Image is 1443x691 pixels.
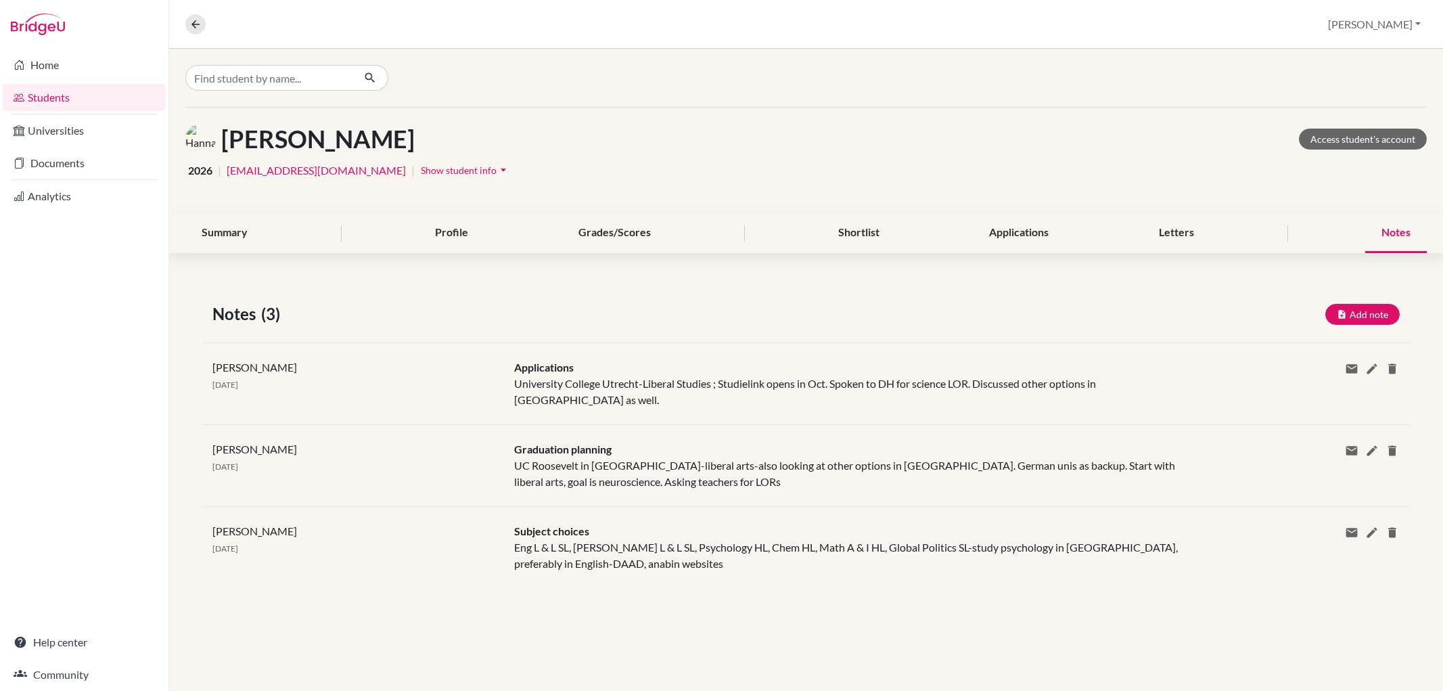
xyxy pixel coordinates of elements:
div: Grades/Scores [562,213,667,253]
span: [PERSON_NAME] [212,361,297,374]
h1: [PERSON_NAME] [221,125,415,154]
div: Applications [973,213,1065,253]
span: [DATE] [212,543,238,554]
a: Universities [3,117,166,144]
a: Access student's account [1299,129,1427,150]
span: Applications [514,361,574,374]
a: Community [3,661,166,688]
span: [PERSON_NAME] [212,525,297,537]
div: Summary [185,213,264,253]
div: Letters [1143,213,1210,253]
a: Students [3,84,166,111]
button: Add note [1325,304,1400,325]
span: 2026 [188,162,212,179]
i: arrow_drop_down [497,163,510,177]
div: University College Utrecht-Liberal Studies ; Studielink opens in Oct. Spoken to DH for science LO... [504,359,1208,408]
span: Subject choices [514,525,589,537]
span: Show student info [421,164,497,176]
div: Notes [1365,213,1427,253]
a: Home [3,51,166,79]
span: [DATE] [212,380,238,390]
div: Profile [419,213,484,253]
a: [EMAIL_ADDRESS][DOMAIN_NAME] [227,162,406,179]
a: Documents [3,150,166,177]
span: Graduation planning [514,443,612,455]
div: Shortlist [822,213,896,253]
span: [DATE] [212,462,238,472]
img: Bridge-U [11,14,65,35]
a: Help center [3,629,166,656]
span: Notes [212,302,261,326]
span: (3) [261,302,285,326]
div: Eng L & L SL, [PERSON_NAME] L & L SL, Psychology HL, Chem HL, Math A & I HL, Global Politics SL-s... [504,523,1208,572]
span: | [218,162,221,179]
div: UC Roosevelt in [GEOGRAPHIC_DATA]-liberal arts-also looking at other options in [GEOGRAPHIC_DATA]... [504,441,1208,490]
a: Analytics [3,183,166,210]
button: Show student infoarrow_drop_down [420,160,511,181]
img: Hannah Kubitz's avatar [185,124,216,154]
input: Find student by name... [185,65,353,91]
span: [PERSON_NAME] [212,443,297,455]
button: [PERSON_NAME] [1322,12,1427,37]
span: | [411,162,415,179]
